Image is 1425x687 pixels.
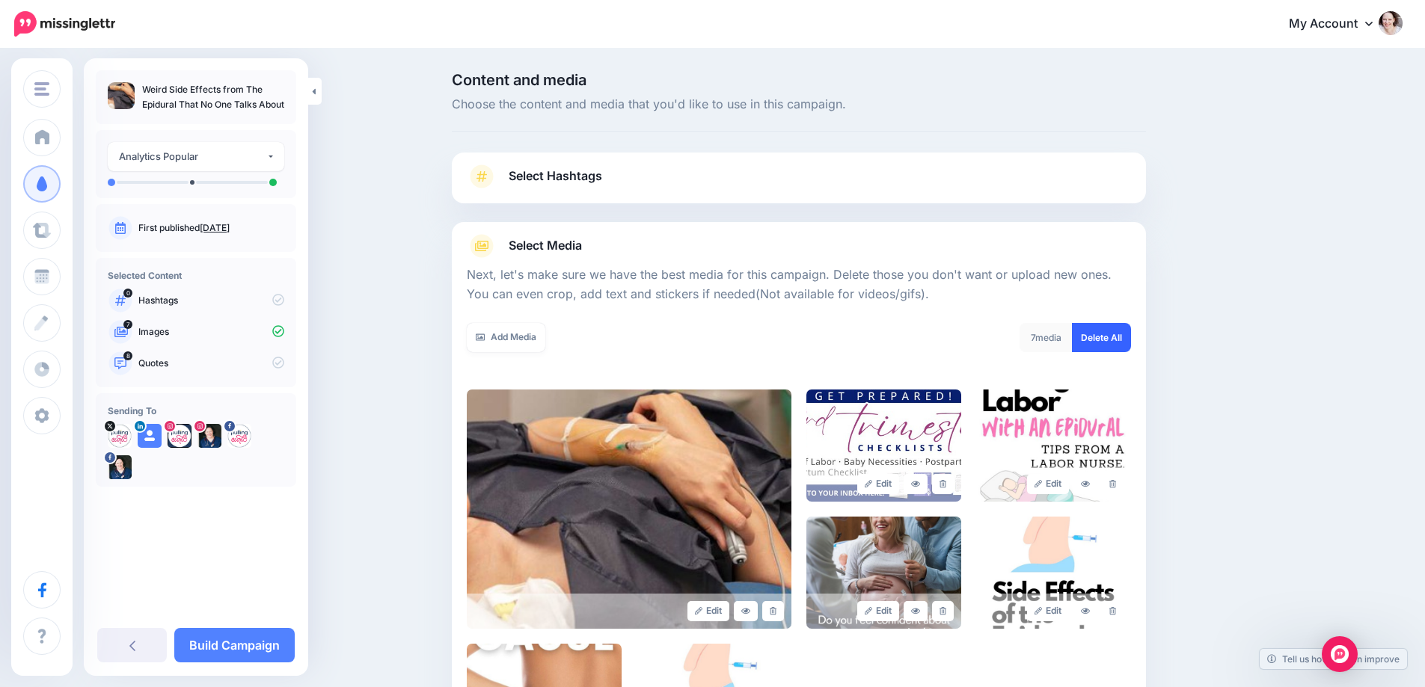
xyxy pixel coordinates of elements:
[1274,6,1403,43] a: My Account
[1020,323,1073,352] div: media
[227,424,251,448] img: 294267531_452028763599495_8356150534574631664_n-bsa103634.png
[142,82,284,112] p: Weird Side Effects from The Epidural That No One Talks About
[1027,601,1070,621] a: Edit
[1031,332,1035,343] span: 7
[509,235,582,256] span: Select Media
[108,82,135,109] img: 4b35fed48054882a2972bf4205d7ab60_thumb.jpg
[857,601,900,621] a: Edit
[123,289,132,298] span: 0
[976,517,1131,629] img: f0453774f0c7422ec0c25ce683da6d20_large.jpg
[1322,636,1358,672] div: Open Intercom Messenger
[452,73,1146,87] span: Content and media
[14,11,115,37] img: Missinglettr
[467,323,545,352] a: Add Media
[119,148,266,165] div: Analytics Popular
[687,601,730,621] a: Edit
[108,270,284,281] h4: Selected Content
[452,95,1146,114] span: Choose the content and media that you'd like to use in this campaign.
[1072,323,1131,352] a: Delete All
[108,142,284,171] button: Analytics Popular
[200,222,230,233] a: [DATE]
[138,294,284,307] p: Hashtags
[123,320,132,329] span: 7
[108,455,132,479] img: 293356615_413924647436347_5319703766953307182_n-bsa103635.jpg
[976,389,1131,502] img: e533480d74cdbe28225c9a1889a7143d_large.jpg
[467,164,1131,203] a: Select Hashtags
[197,424,221,448] img: 117675426_2401644286800900_3570104518066085037_n-bsa102293.jpg
[806,517,961,629] img: eca26d1ae9516ed2b4a61bebc2c95999_large.jpg
[806,389,961,502] img: 2afefe220398ce8a981fc440065c9522_large.jpg
[138,221,284,235] p: First published
[123,351,132,360] span: 8
[138,357,284,370] p: Quotes
[467,265,1131,304] p: Next, let's make sure we have the best media for this campaign. Delete those you don't want or up...
[857,474,900,494] a: Edit
[467,389,791,629] img: 4b35fed48054882a2972bf4205d7ab60_large.jpg
[138,325,284,339] p: Images
[108,405,284,416] h4: Sending To
[1027,474,1070,494] a: Edit
[108,424,132,448] img: Q47ZFdV9-23892.jpg
[1260,649,1407,669] a: Tell us how we can improve
[467,234,1131,258] a: Select Media
[168,424,191,448] img: 171614132_153822223321940_582953623993691943_n-bsa102292.jpg
[509,166,602,186] span: Select Hashtags
[138,424,162,448] img: user_default_image.png
[34,82,49,96] img: menu.png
